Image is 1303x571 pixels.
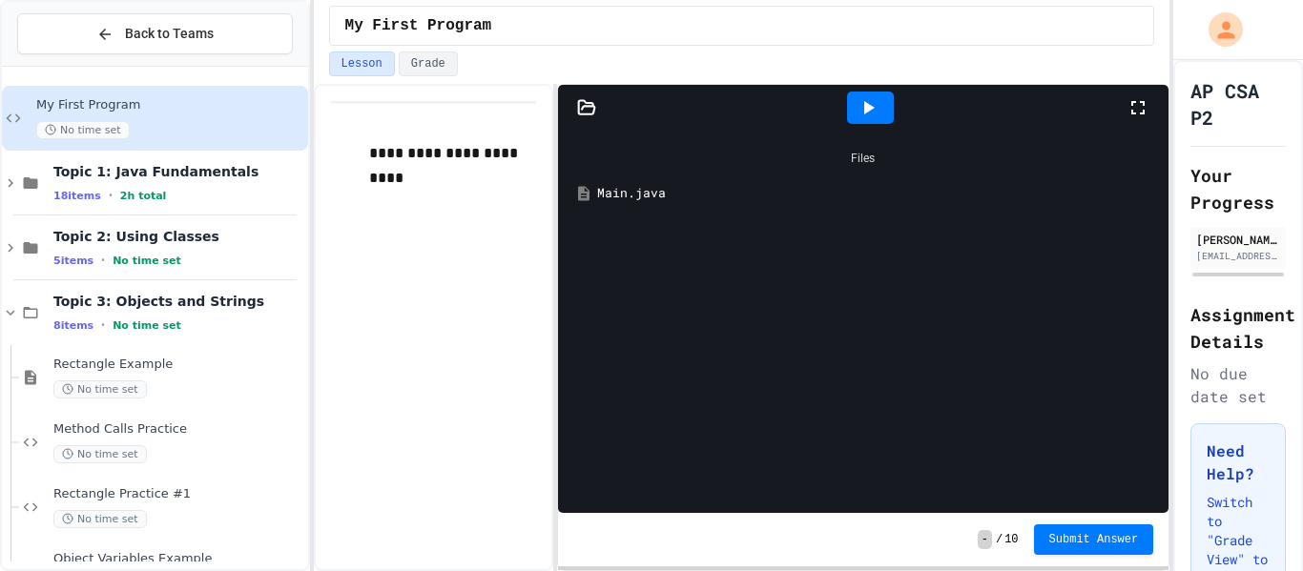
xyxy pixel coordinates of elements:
[1196,231,1280,248] div: [PERSON_NAME]
[996,532,1003,547] span: /
[329,51,395,76] button: Lesson
[53,551,304,567] span: Object Variables Example
[53,421,304,438] span: Method Calls Practice
[1049,532,1139,547] span: Submit Answer
[101,253,105,268] span: •
[53,357,304,373] span: Rectangle Example
[101,317,105,333] span: •
[399,51,458,76] button: Grade
[1190,162,1286,215] h2: Your Progress
[53,486,304,502] span: Rectangle Practice #1
[53,255,93,267] span: 5 items
[120,190,167,202] span: 2h total
[113,255,181,267] span: No time set
[1207,439,1270,485] h3: Need Help?
[568,140,1160,176] div: Files
[53,510,147,528] span: No time set
[36,121,130,139] span: No time set
[1004,532,1018,547] span: 10
[345,14,492,37] span: My First Program
[978,530,992,549] span: -
[113,319,181,332] span: No time set
[53,380,147,398] span: No time set
[1034,524,1154,555] button: Submit Answer
[53,163,304,180] span: Topic 1: Java Fundamentals
[597,184,1158,203] div: Main.java
[1190,362,1286,408] div: No due date set
[36,97,304,113] span: My First Program
[17,13,293,54] button: Back to Teams
[1196,249,1280,263] div: [EMAIL_ADDRESS][DOMAIN_NAME]
[125,24,214,44] span: Back to Teams
[53,228,304,245] span: Topic 2: Using Classes
[1190,301,1286,355] h2: Assignment Details
[53,445,147,463] span: No time set
[53,319,93,332] span: 8 items
[53,190,101,202] span: 18 items
[53,293,304,310] span: Topic 3: Objects and Strings
[1189,8,1248,51] div: My Account
[1190,77,1286,131] h1: AP CSA P2
[109,188,113,203] span: •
